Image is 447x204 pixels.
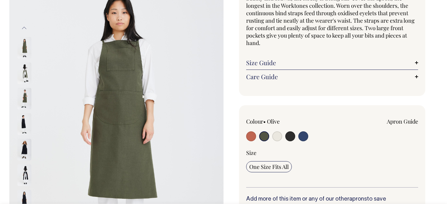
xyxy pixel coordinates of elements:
[246,59,418,66] a: Size Guide
[17,113,31,135] img: charcoal
[249,163,289,170] span: One Size Fits All
[20,21,29,35] button: Previous
[246,73,418,80] a: Care Guide
[263,118,266,125] span: •
[349,197,367,202] a: aprons
[267,118,280,125] label: Olive
[246,149,418,156] div: Size
[246,161,292,172] input: One Size Fits All
[17,139,31,161] img: charcoal
[17,37,31,59] img: olive
[17,164,31,186] img: charcoal
[17,62,31,84] img: olive
[17,88,31,110] img: olive
[387,118,418,125] a: Apron Guide
[246,196,418,202] h6: Add more of this item or any of our other to save
[246,118,315,125] div: Colour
